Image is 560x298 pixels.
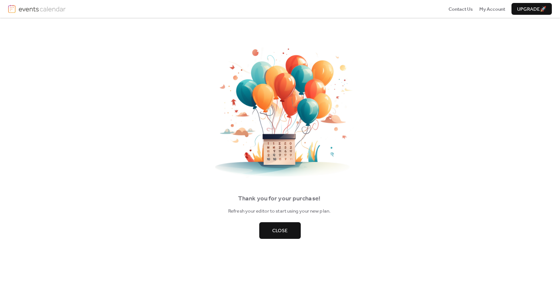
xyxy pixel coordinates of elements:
img: logo [8,5,16,13]
div: Thank you for your purchase! [11,194,547,204]
span: My Account [479,6,505,13]
span: Contact Us [449,6,473,13]
button: Upgrade🚀 [511,3,552,15]
span: Upgrade 🚀 [517,6,546,13]
a: My Account [479,5,505,13]
button: Close [259,222,301,238]
span: Close [272,227,288,234]
img: logotype [19,5,66,13]
div: Refresh your editor to start using your new plan. [11,207,547,215]
a: Contact Us [449,5,473,13]
img: thankyou.png [206,47,354,178]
